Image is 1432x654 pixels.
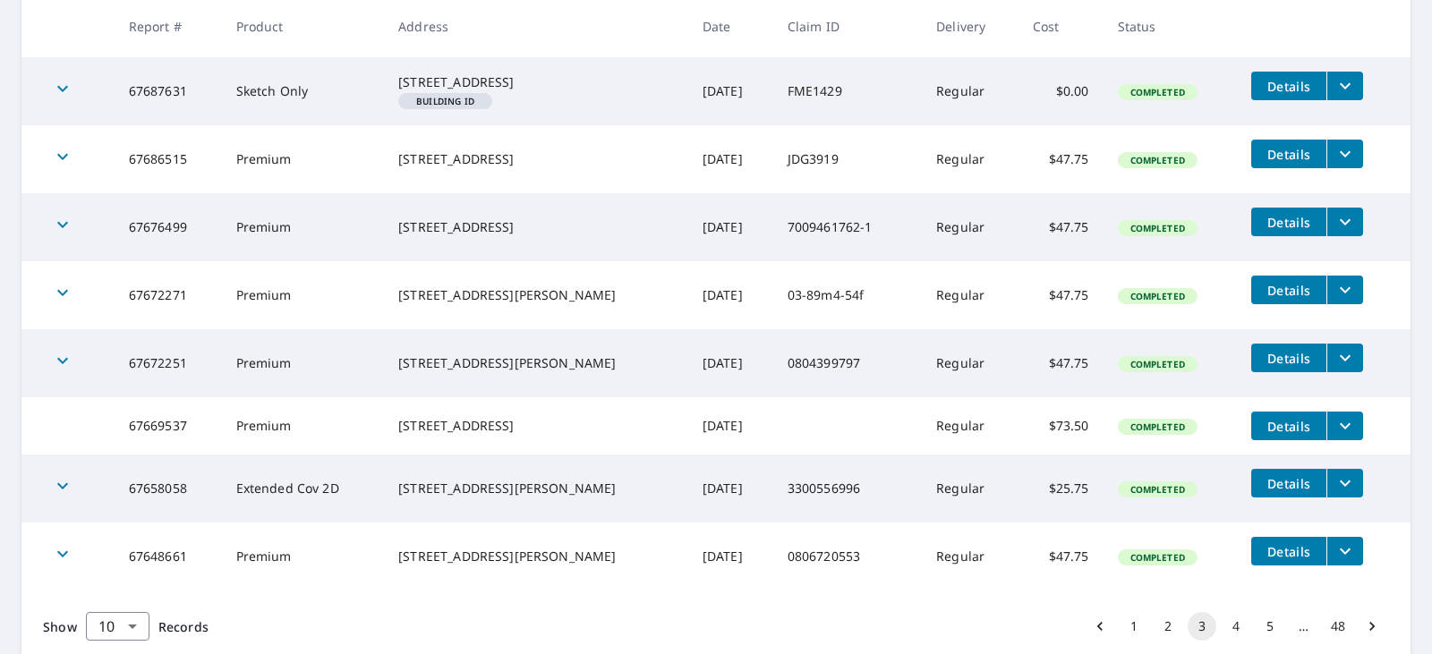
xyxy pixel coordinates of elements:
[1019,125,1104,193] td: $47.75
[222,125,385,193] td: Premium
[222,193,385,261] td: Premium
[1154,612,1182,641] button: Go to page 2
[1262,282,1316,299] span: Details
[688,261,773,329] td: [DATE]
[1120,551,1196,564] span: Completed
[398,73,674,91] div: [STREET_ADDRESS]
[922,193,1019,261] td: Regular
[222,454,385,522] td: Extended Cov 2D
[1251,140,1326,168] button: detailsBtn-67686515
[1262,543,1316,560] span: Details
[1120,420,1196,433] span: Completed
[1262,418,1316,435] span: Details
[922,329,1019,397] td: Regular
[1083,612,1389,641] nav: pagination navigation
[688,125,773,193] td: [DATE]
[1086,612,1114,641] button: Go to previous page
[688,454,773,522] td: [DATE]
[688,522,773,590] td: [DATE]
[1019,397,1104,454] td: $73.50
[922,454,1019,522] td: Regular
[1324,612,1352,641] button: Go to page 48
[398,354,674,372] div: [STREET_ADDRESS][PERSON_NAME]
[222,329,385,397] td: Premium
[1019,522,1104,590] td: $47.75
[1120,154,1196,166] span: Completed
[222,522,385,590] td: Premium
[115,454,222,522] td: 67658058
[158,618,209,635] span: Records
[1326,208,1363,236] button: filesDropdownBtn-67676499
[922,522,1019,590] td: Regular
[398,150,674,168] div: [STREET_ADDRESS]
[1326,276,1363,304] button: filesDropdownBtn-67672271
[1120,483,1196,496] span: Completed
[1251,344,1326,372] button: detailsBtn-67672251
[115,57,222,125] td: 67687631
[1120,86,1196,98] span: Completed
[1326,72,1363,100] button: filesDropdownBtn-67687631
[1262,146,1316,163] span: Details
[398,548,674,565] div: [STREET_ADDRESS][PERSON_NAME]
[115,193,222,261] td: 67676499
[222,57,385,125] td: Sketch Only
[1120,358,1196,370] span: Completed
[1019,193,1104,261] td: $47.75
[1262,214,1316,231] span: Details
[773,522,922,590] td: 0806720553
[1251,208,1326,236] button: detailsBtn-67676499
[222,397,385,454] td: Premium
[222,261,385,329] td: Premium
[1251,537,1326,565] button: detailsBtn-67648661
[398,286,674,304] div: [STREET_ADDRESS][PERSON_NAME]
[1251,72,1326,100] button: detailsBtn-67687631
[1358,612,1386,641] button: Go to next page
[922,397,1019,454] td: Regular
[1188,612,1216,641] button: page 3
[773,261,922,329] td: 03-89m4-54f
[1262,350,1316,367] span: Details
[1326,537,1363,565] button: filesDropdownBtn-67648661
[115,522,222,590] td: 67648661
[115,397,222,454] td: 67669537
[398,480,674,497] div: [STREET_ADDRESS][PERSON_NAME]
[115,329,222,397] td: 67672251
[86,612,149,641] div: Show 10 records
[1251,412,1326,440] button: detailsBtn-67669537
[922,57,1019,125] td: Regular
[922,125,1019,193] td: Regular
[773,125,922,193] td: JDG3919
[398,218,674,236] div: [STREET_ADDRESS]
[773,454,922,522] td: 3300556996
[115,261,222,329] td: 67672271
[43,618,77,635] span: Show
[1256,612,1284,641] button: Go to page 5
[1262,475,1316,492] span: Details
[1019,57,1104,125] td: $0.00
[1120,612,1148,641] button: Go to page 1
[86,601,149,651] div: 10
[1222,612,1250,641] button: Go to page 4
[773,329,922,397] td: 0804399797
[1326,344,1363,372] button: filesDropdownBtn-67672251
[1019,329,1104,397] td: $47.75
[688,193,773,261] td: [DATE]
[773,193,922,261] td: 7009461762-1
[1019,454,1104,522] td: $25.75
[1120,290,1196,302] span: Completed
[115,125,222,193] td: 67686515
[688,57,773,125] td: [DATE]
[688,397,773,454] td: [DATE]
[1019,261,1104,329] td: $47.75
[1290,617,1318,635] div: …
[1251,469,1326,497] button: detailsBtn-67658058
[1326,140,1363,168] button: filesDropdownBtn-67686515
[1262,78,1316,95] span: Details
[773,57,922,125] td: FME1429
[416,97,474,106] em: Building ID
[1120,222,1196,234] span: Completed
[1251,276,1326,304] button: detailsBtn-67672271
[1326,469,1363,497] button: filesDropdownBtn-67658058
[688,329,773,397] td: [DATE]
[922,261,1019,329] td: Regular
